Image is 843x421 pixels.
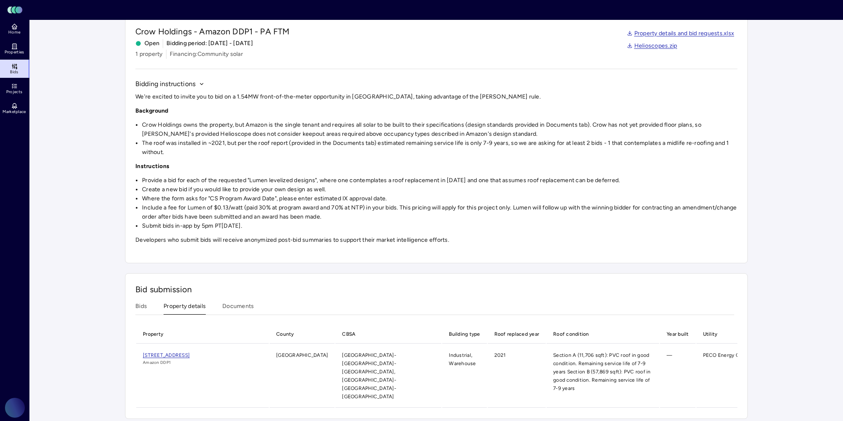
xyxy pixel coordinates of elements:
th: Roof condition [547,325,659,344]
th: Roof replaced year [488,325,546,344]
span: Home [8,30,20,35]
th: Utility [696,325,749,344]
span: 1 property [135,50,163,59]
span: [STREET_ADDRESS] [143,352,190,358]
span: Projects [6,89,22,94]
li: Crow Holdings owns the property, but Amazon is the single tenant and requires all solar to be bui... [142,120,737,139]
th: County [270,325,335,344]
button: Documents [222,302,254,315]
td: PECO Energy Co [696,344,749,408]
li: Submit bids in-app by 5pm PT[DATE]. [142,221,737,231]
td: [GEOGRAPHIC_DATA] [270,344,335,408]
span: Properties [5,50,24,55]
td: — [660,344,696,408]
button: Property details [164,302,206,315]
div: Section A (11,706 sqft): PVC roof in good condition. Remaining service life of 7-9 years Section ... [553,351,653,392]
strong: Background [135,107,169,114]
td: 2021 [488,344,546,408]
span: Amazon DDP1 [143,359,262,366]
button: Bids [135,302,147,315]
th: CBSA [335,325,441,344]
span: Open [135,39,159,48]
td: Industrial, Warehouse [442,344,487,408]
li: Provide a bid for each of the requested "Lumen levelized designs", where one contemplates a roof ... [142,176,737,185]
th: Property [136,325,269,344]
button: Bidding instructions [135,79,205,89]
li: The roof was installed in ~2021, but per the roof report (provided in the Documents tab) estimate... [142,139,737,157]
span: Bidding period: [DATE] - [DATE] [166,39,253,48]
span: Crow Holdings - Amazon DDP1 - PA FTM [135,26,289,37]
a: Helioscopes.zip [627,41,677,51]
span: Financing: Community solar [170,50,243,59]
li: Where the form asks for "CS Program Award Date", please enter estimated IX approval date. [142,194,737,203]
span: Bids [10,70,18,75]
a: [STREET_ADDRESS] [143,351,262,359]
strong: Instructions [135,163,169,170]
a: Property details and bid requests.xlsx [627,29,735,38]
td: [GEOGRAPHIC_DATA]-[GEOGRAPHIC_DATA]-[GEOGRAPHIC_DATA], [GEOGRAPHIC_DATA]-[GEOGRAPHIC_DATA]-[GEOGR... [335,344,441,408]
p: We're excited to invite you to bid on a 1.54MW front-of-the-meter opportunity in [GEOGRAPHIC_DATA... [135,92,737,101]
span: Marketplace [2,109,26,114]
li: Create a new bid if you would like to provide your own design as well. [142,185,737,194]
li: Include a fee for Lumen of $0.13/watt (paid 30% at program award and 70% at NTP) in your bids. Th... [142,203,737,221]
th: Year built [660,325,696,344]
p: Developers who submit bids will receive anonymized post-bid summaries to support their market int... [135,236,737,245]
th: Building type [442,325,487,344]
span: Bid submission [135,284,192,294]
span: Bidding instructions [135,79,195,89]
